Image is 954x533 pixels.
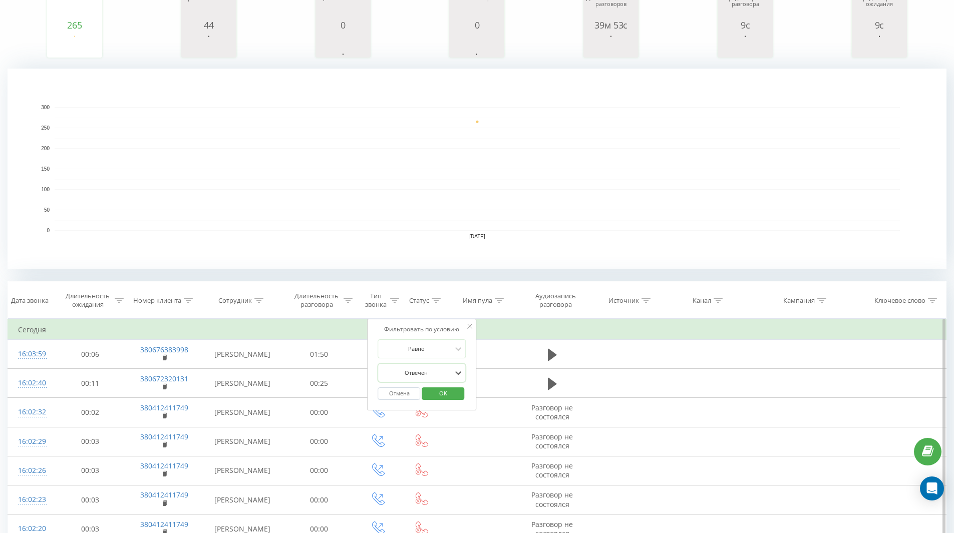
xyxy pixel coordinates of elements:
[44,207,50,213] text: 50
[608,296,639,305] div: Источник
[8,320,946,340] td: Сегодня
[693,296,711,305] div: Канал
[18,373,44,393] div: 16:02:40
[18,490,44,509] div: 16:02:23
[18,344,44,364] div: 16:03:59
[283,456,356,485] td: 00:00
[292,292,342,309] div: Длительность разговора
[202,485,283,514] td: [PERSON_NAME]
[920,476,944,500] div: Open Intercom Messenger
[41,187,50,192] text: 100
[283,340,356,369] td: 01:50
[8,69,946,269] svg: A chart.
[586,30,636,60] svg: A chart.
[463,296,492,305] div: Имя пула
[531,490,573,508] span: Разговор не состоялся
[720,30,770,60] svg: A chart.
[283,369,356,398] td: 00:25
[422,387,464,400] button: OK
[318,20,368,30] div: 0
[133,296,181,305] div: Номер клиента
[364,292,388,309] div: Тип звонка
[874,296,925,305] div: Ключевое слово
[41,146,50,151] text: 200
[50,20,100,30] div: 265
[54,369,127,398] td: 00:11
[184,30,234,60] svg: A chart.
[202,340,283,369] td: [PERSON_NAME]
[18,461,44,480] div: 16:02:26
[11,296,49,305] div: Дата звонка
[54,485,127,514] td: 00:03
[854,20,904,30] div: 9с
[54,398,127,427] td: 00:02
[47,228,50,233] text: 0
[283,485,356,514] td: 00:00
[283,427,356,456] td: 00:00
[429,385,457,401] span: OK
[50,30,100,60] svg: A chart.
[283,398,356,427] td: 00:00
[140,345,188,354] a: 380676383998
[531,432,573,450] span: Разговор не состоялся
[720,20,770,30] div: 9с
[54,340,127,369] td: 00:06
[783,296,815,305] div: Кампания
[218,296,252,305] div: Сотрудник
[202,369,283,398] td: [PERSON_NAME]
[202,398,283,427] td: [PERSON_NAME]
[378,324,466,334] div: Фильтровать по условию
[54,427,127,456] td: 00:03
[140,432,188,441] a: 380412411749
[531,403,573,421] span: Разговор не состоялся
[41,125,50,131] text: 250
[140,490,188,499] a: 380412411749
[140,403,188,412] a: 380412411749
[378,387,421,400] button: Отмена
[184,20,234,30] div: 44
[409,296,429,305] div: Статус
[140,519,188,529] a: 380412411749
[41,105,50,110] text: 300
[586,20,636,30] div: 39м 53с
[54,456,127,485] td: 00:03
[452,20,502,30] div: 0
[18,432,44,451] div: 16:02:29
[140,374,188,383] a: 380672320131
[469,234,485,239] text: [DATE]
[531,461,573,479] span: Разговор не состоялся
[63,292,113,309] div: Длительность ожидания
[202,427,283,456] td: [PERSON_NAME]
[41,166,50,172] text: 150
[140,461,188,470] a: 380412411749
[854,30,904,60] svg: A chart.
[202,456,283,485] td: [PERSON_NAME]
[452,30,502,60] svg: A chart.
[18,402,44,422] div: 16:02:32
[318,30,368,60] svg: A chart.
[526,292,584,309] div: Аудиозапись разговора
